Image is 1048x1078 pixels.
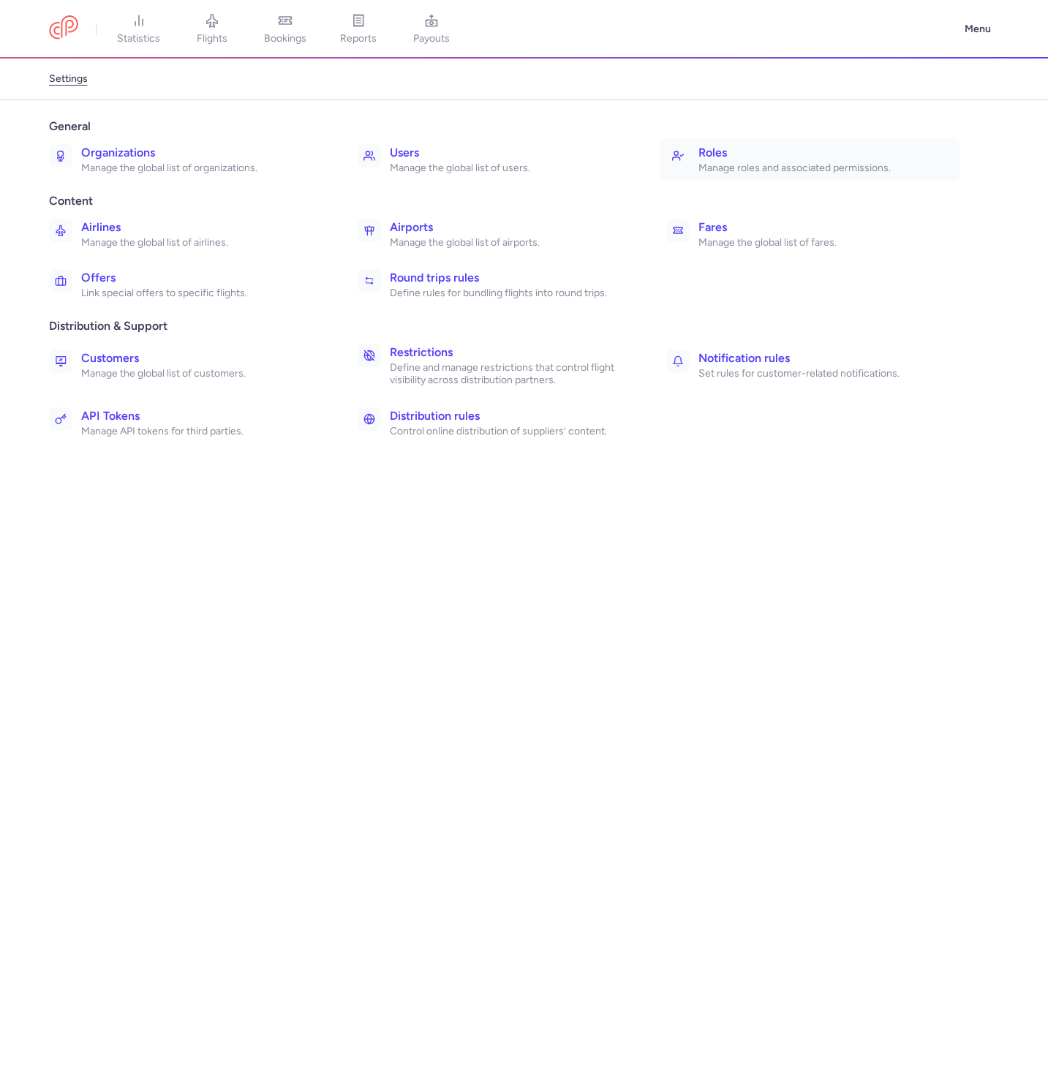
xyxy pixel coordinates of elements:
p: Link special offers to specific flights. [81,287,325,300]
a: UsersManage the global list of users. [352,138,652,181]
h3: Airlines [81,219,325,236]
p: Manage API tokens for third parties. [81,425,325,438]
h3: Customers [81,350,325,367]
span: statistics [117,32,160,45]
h3: Roles [698,144,943,162]
p: Manage the global list of users. [390,162,634,175]
h3: API Tokens [81,407,325,425]
h3: Fares [698,219,943,236]
a: API TokensManage API tokens for third parties. [43,402,343,444]
h3: Notification rules [698,350,943,367]
a: RolesManage roles and associated permissions. [660,138,960,181]
p: Manage the global list of customers. [81,367,325,380]
h3: Airports [390,219,634,236]
a: AirportsManage the global list of airports. [352,213,652,255]
a: reports [322,13,395,45]
span: flights [197,32,227,45]
h3: Distribution rules [390,407,634,425]
p: Define and manage restrictions that control flight visibility across distribution partners. [390,361,634,387]
h3: Offers [81,269,325,287]
a: flights [176,13,249,45]
p: Manage the global list of airports. [390,236,634,249]
a: CustomersManage the global list of customers. [43,344,343,386]
a: Distribution rulesControl online distribution of suppliers’ content. [352,402,652,444]
span: bookings [264,32,306,45]
a: RestrictionsDefine and manage restrictions that control flight visibility across distribution par... [352,338,652,393]
a: CitizenPlane red outlined logo [49,15,78,42]
span: Content [49,192,1000,210]
p: Control online distribution of suppliers’ content. [390,425,634,438]
span: Distribution & Support [49,317,1000,335]
a: Round trips rulesDefine rules for bundling flights into round trips. [352,263,652,306]
span: reports [340,32,377,45]
a: OrganizationsManage the global list of organizations. [43,138,343,181]
h3: Organizations [81,144,325,162]
button: Menu [956,15,1000,43]
p: Manage the global list of organizations. [81,162,325,175]
a: payouts [395,13,468,45]
a: statistics [102,13,176,45]
p: Set rules for customer-related notifications. [698,367,943,380]
span: General [49,118,1000,135]
a: settings [49,67,88,91]
h3: Users [390,144,634,162]
a: FaresManage the global list of fares. [660,213,960,255]
p: Define rules for bundling flights into round trips. [390,287,634,300]
span: payouts [413,32,450,45]
h3: Round trips rules [390,269,634,287]
a: bookings [249,13,322,45]
p: Manage the global list of airlines. [81,236,325,249]
p: Manage the global list of fares. [698,236,943,249]
a: Notification rulesSet rules for customer-related notifications. [660,344,960,386]
a: AirlinesManage the global list of airlines. [43,213,343,255]
p: Manage roles and associated permissions. [698,162,943,175]
h3: Restrictions [390,344,634,361]
a: OffersLink special offers to specific flights. [43,263,343,306]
